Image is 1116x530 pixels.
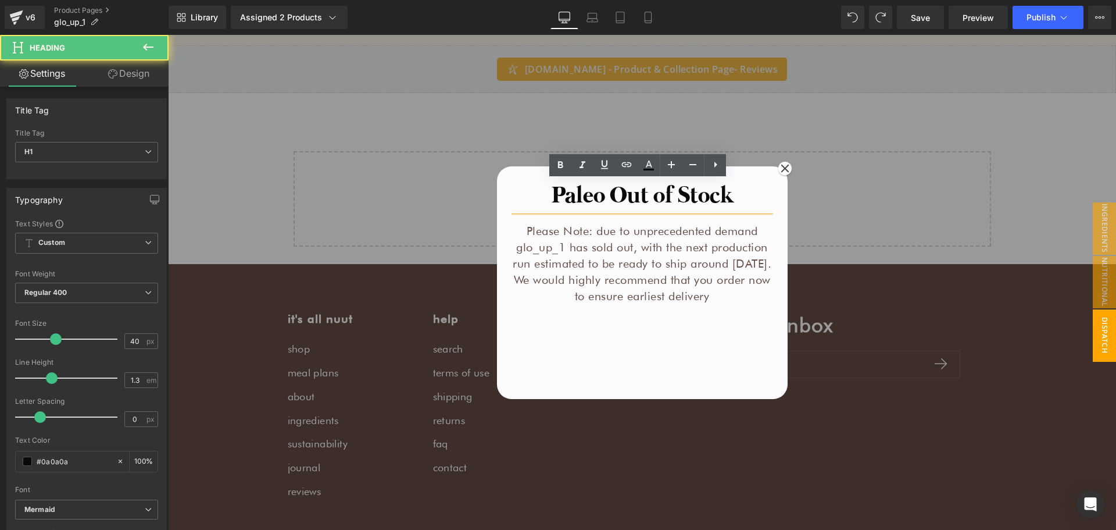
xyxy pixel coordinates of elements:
span: Heading [30,43,65,52]
div: Font Weight [15,270,158,278]
a: Desktop [550,6,578,29]
div: Typography [15,188,63,205]
b: Regular 400 [24,288,67,297]
a: Design [87,61,171,87]
div: Open Intercom Messenger [1076,490,1104,518]
div: Letter Spacing [15,397,158,405]
span: Library [191,12,218,23]
a: Laptop [578,6,606,29]
p: We would highly recommend that you order now to ensure earliest delivery [344,237,605,269]
p: Please Note: due to unprecedented demand glo_up_1 has sold out, with the next production run esti... [344,188,605,237]
span: em [146,376,156,384]
button: Undo [841,6,864,29]
div: Text Color [15,436,158,444]
input: Color [37,455,111,468]
a: Preview [949,6,1008,29]
div: Line Height [15,358,158,367]
b: H1 [24,147,33,156]
span: Preview [963,12,994,24]
span: ingredients [925,168,948,220]
span: Publish [1026,13,1056,22]
a: New Library [169,6,226,29]
button: More [1088,6,1111,29]
b: Custom [38,238,65,248]
div: Title Tag [15,99,49,115]
span: glo_up_1 [54,17,85,27]
button: Redo [869,6,892,29]
div: Font Size [15,319,158,328]
h1: Paleo Out of Stock [344,146,605,176]
a: Product Pages [54,6,169,15]
a: Mobile [634,6,662,29]
i: Mermaid [24,505,55,515]
div: v6 [23,10,38,25]
div: Title Tag [15,129,158,137]
span: nutritional [925,221,948,273]
a: v6 [5,6,45,29]
div: Text Styles [15,219,158,228]
span: Dispatch Delay [902,275,948,327]
span: px [146,337,156,345]
div: % [130,451,158,472]
div: Assigned 2 Products [240,12,338,23]
span: px [146,415,156,423]
button: Publish [1013,6,1083,29]
div: Font [15,486,158,494]
span: Save [911,12,930,24]
a: Tablet [606,6,634,29]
